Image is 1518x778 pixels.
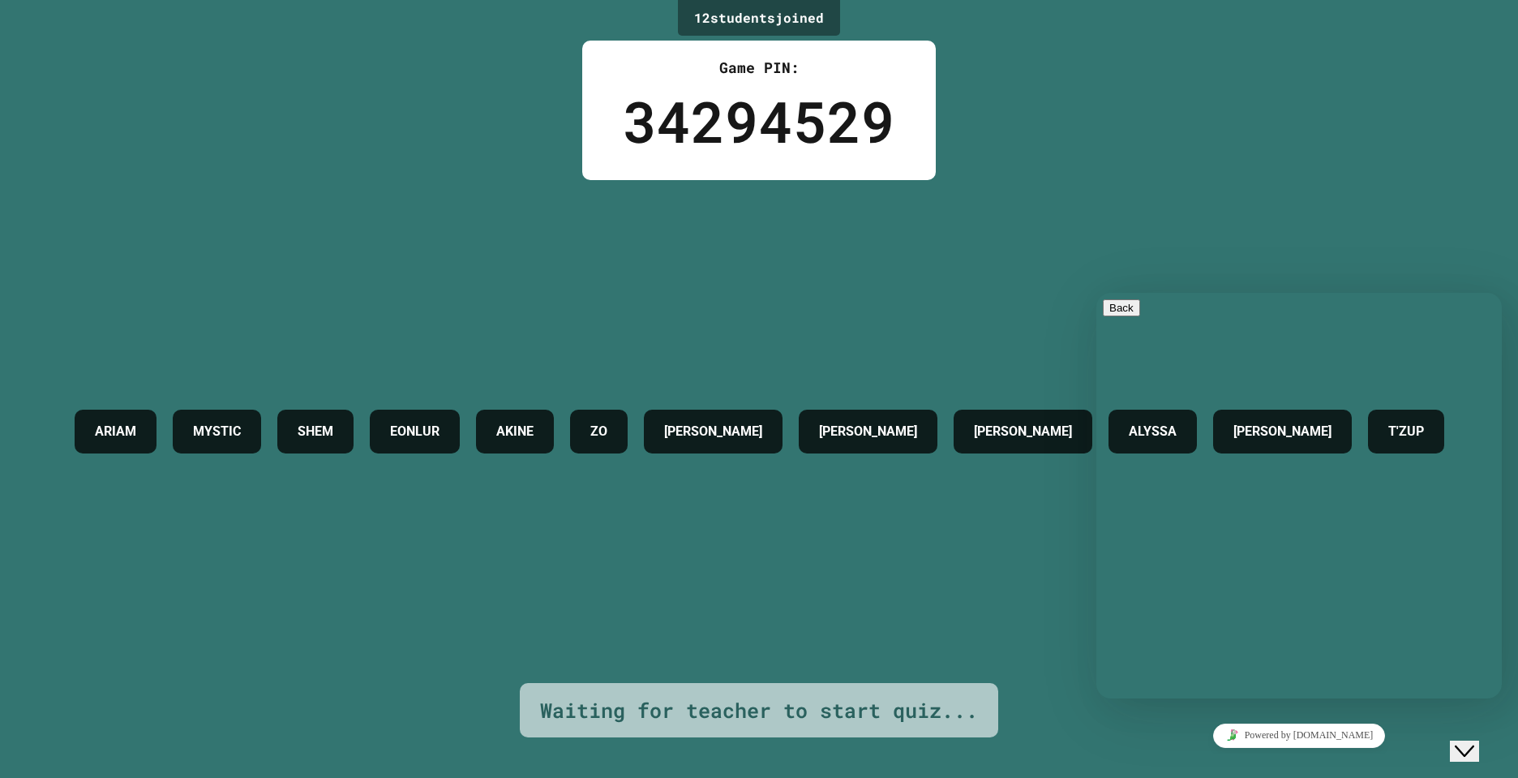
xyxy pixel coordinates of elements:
[298,422,333,441] h4: SHEM
[623,79,895,164] div: 34294529
[819,422,917,441] h4: [PERSON_NAME]
[590,422,607,441] h4: ZO
[974,422,1072,441] h4: [PERSON_NAME]
[193,422,241,441] h4: MYSTIC
[1096,717,1502,754] iframe: chat widget
[1096,293,1502,698] iframe: chat widget
[95,422,136,441] h4: ARIAM
[1450,713,1502,762] iframe: chat widget
[540,695,978,726] div: Waiting for teacher to start quiz...
[390,422,440,441] h4: EONLUR
[664,422,762,441] h4: [PERSON_NAME]
[496,422,534,441] h4: AKINE
[623,57,895,79] div: Game PIN:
